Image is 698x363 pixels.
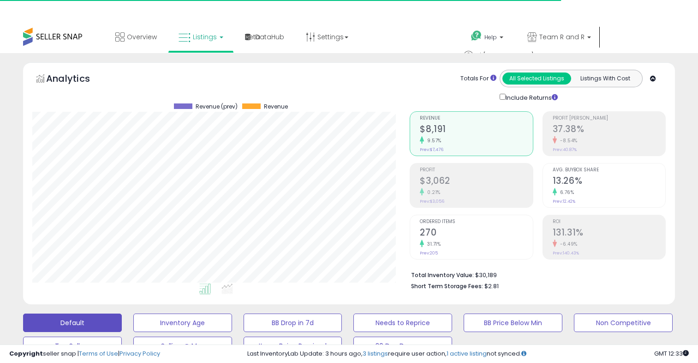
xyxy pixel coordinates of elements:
[244,314,342,332] button: BB Drop in 7d
[464,23,513,51] a: Help
[447,349,487,358] a: 1 active listing
[539,32,585,42] span: Team R and R
[654,349,689,358] span: 2025-09-12 12:33 GMT
[424,189,441,196] small: 0.21%
[172,23,230,51] a: Listings
[420,227,532,240] h2: 270
[23,314,122,332] button: Default
[464,51,540,69] a: Hi [PERSON_NAME]
[420,175,532,188] h2: $3,062
[571,73,639,85] button: Listings With Cost
[353,337,452,355] button: 30 Day Decrease
[553,219,665,224] span: ROI
[420,219,532,224] span: Ordered Items
[424,137,441,144] small: 9.57%
[247,350,689,358] div: Last InventoryLab Update: 3 hours ago, require user action, not synced.
[557,189,574,196] small: 6.76%
[238,23,291,51] a: DataHubTooltip anchor
[133,314,232,332] button: Inventory Age
[420,168,532,173] span: Profit
[127,32,157,42] span: Overview
[79,349,118,358] a: Terms of Use
[484,33,497,41] span: Help
[520,23,598,51] a: Team R and R
[476,51,534,60] span: Hi [PERSON_NAME]
[553,168,665,173] span: Avg. Buybox Share
[353,314,452,332] button: Needs to Reprice
[420,147,443,152] small: Prev: $7,476
[484,282,499,290] span: $2.81
[464,314,562,332] button: BB Price Below Min
[196,103,238,110] span: Revenue (prev)
[502,73,571,85] button: All Selected Listings
[9,350,160,358] div: seller snap | |
[420,199,444,204] small: Prev: $3,056
[557,241,578,248] small: -6.49%
[411,269,659,280] li: $30,189
[471,30,482,42] i: Get Help
[557,137,578,144] small: -8.54%
[363,349,388,358] a: 3 listings
[553,124,665,136] h2: 37.38%
[119,349,160,358] a: Privacy Policy
[255,32,284,42] span: DataHub
[46,72,108,87] h5: Analytics
[23,337,122,355] button: Top Sellers
[299,23,355,51] a: Settings
[264,103,288,110] span: Revenue
[411,271,474,279] b: Total Inventory Value:
[460,74,496,83] div: Totals For
[553,227,665,240] h2: 131.31%
[9,349,43,358] strong: Copyright
[133,337,232,355] button: Selling @ Max
[553,175,665,188] h2: 13.26%
[553,250,579,256] small: Prev: 140.43%
[244,337,342,355] button: Items Being Repriced
[411,282,483,290] b: Short Term Storage Fees:
[574,314,673,332] button: Non Competitive
[420,124,532,136] h2: $8,191
[108,23,164,51] a: Overview
[553,147,577,152] small: Prev: 40.87%
[420,250,438,256] small: Prev: 205
[493,92,569,103] div: Include Returns
[193,32,217,42] span: Listings
[553,116,665,121] span: Profit [PERSON_NAME]
[553,199,575,204] small: Prev: 12.42%
[424,241,441,248] small: 31.71%
[420,116,532,121] span: Revenue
